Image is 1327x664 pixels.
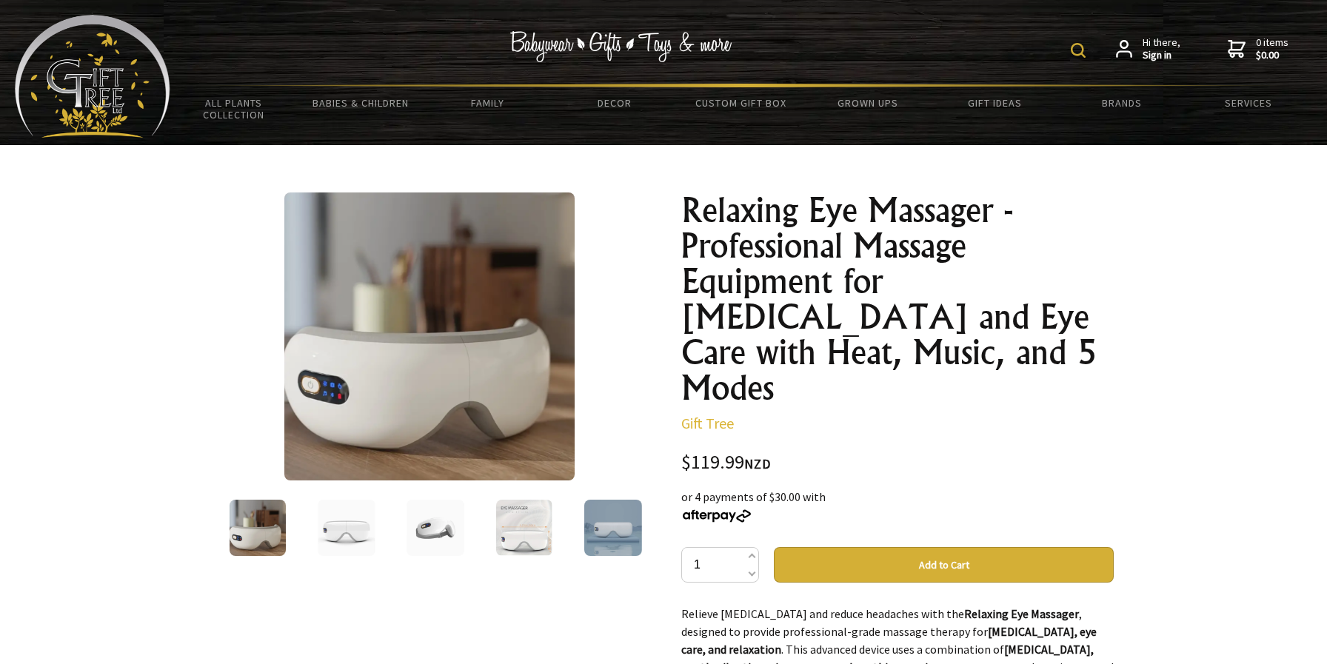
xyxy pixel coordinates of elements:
a: Brands [1058,87,1185,118]
a: Gift Ideas [932,87,1058,118]
strong: $0.00 [1256,49,1288,62]
a: Hi there,Sign in [1116,36,1180,62]
img: Afterpay [681,509,752,523]
a: Gift Tree [681,414,734,432]
span: 0 items [1256,36,1288,62]
img: Relaxing Eye Massager - Professional Massage Equipment for Migraines and Eye Care with Heat, Musi... [584,500,641,556]
a: Decor [551,87,678,118]
a: Babies & Children [297,87,424,118]
img: Relaxing Eye Massager - Professional Massage Equipment for Migraines and Eye Care with Heat, Musi... [318,500,375,556]
img: Babyware - Gifts - Toys and more... [15,15,170,138]
div: $119.99 [681,453,1114,473]
img: Relaxing Eye Massager - Professional Massage Equipment for Migraines and Eye Care with Heat, Musi... [230,500,287,556]
a: Family [424,87,551,118]
strong: Sign in [1143,49,1180,62]
img: Relaxing Eye Massager - Professional Massage Equipment for Migraines and Eye Care with Heat, Musi... [496,500,552,556]
a: Grown Ups [805,87,932,118]
img: Relaxing Eye Massager - Professional Massage Equipment for Migraines and Eye Care with Heat, Musi... [407,500,464,556]
span: Hi there, [1143,36,1180,62]
a: Services [1186,87,1312,118]
img: Babywear - Gifts - Toys & more [509,31,732,62]
a: 0 items$0.00 [1228,36,1288,62]
a: Custom Gift Box [678,87,804,118]
img: Relaxing Eye Massager - Professional Massage Equipment for Migraines and Eye Care with Heat, Musi... [284,192,575,480]
span: NZD [744,455,771,472]
strong: Relaxing Eye Massager [964,606,1079,621]
button: Add to Cart [774,547,1114,583]
h1: Relaxing Eye Massager - Professional Massage Equipment for [MEDICAL_DATA] and Eye Care with Heat,... [681,192,1114,406]
img: product search [1071,43,1086,58]
a: All Plants Collection [170,87,297,130]
div: or 4 payments of $30.00 with [681,488,1114,523]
